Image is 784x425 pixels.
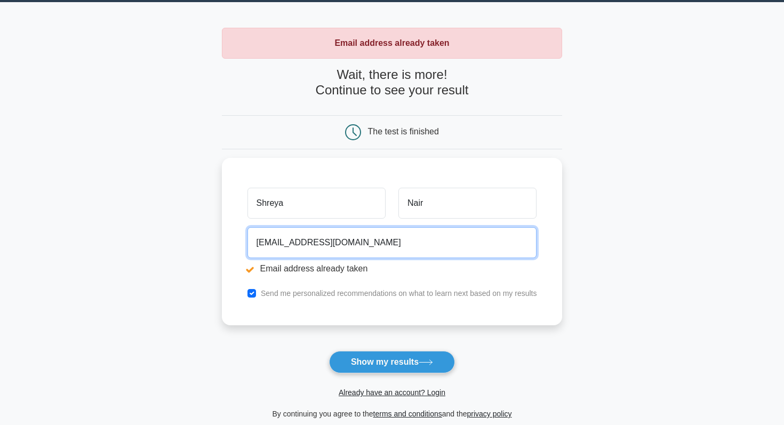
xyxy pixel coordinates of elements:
input: Email [247,227,537,258]
li: Email address already taken [247,262,537,275]
a: privacy policy [467,410,512,418]
div: The test is finished [368,127,439,136]
input: Last name [398,188,537,219]
a: terms and conditions [373,410,442,418]
a: Already have an account? Login [339,388,445,397]
label: Send me personalized recommendations on what to learn next based on my results [261,289,537,298]
div: By continuing you agree to the and the [215,407,569,420]
input: First name [247,188,386,219]
button: Show my results [329,351,455,373]
strong: Email address already taken [334,38,449,47]
h4: Wait, there is more! Continue to see your result [222,67,563,98]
